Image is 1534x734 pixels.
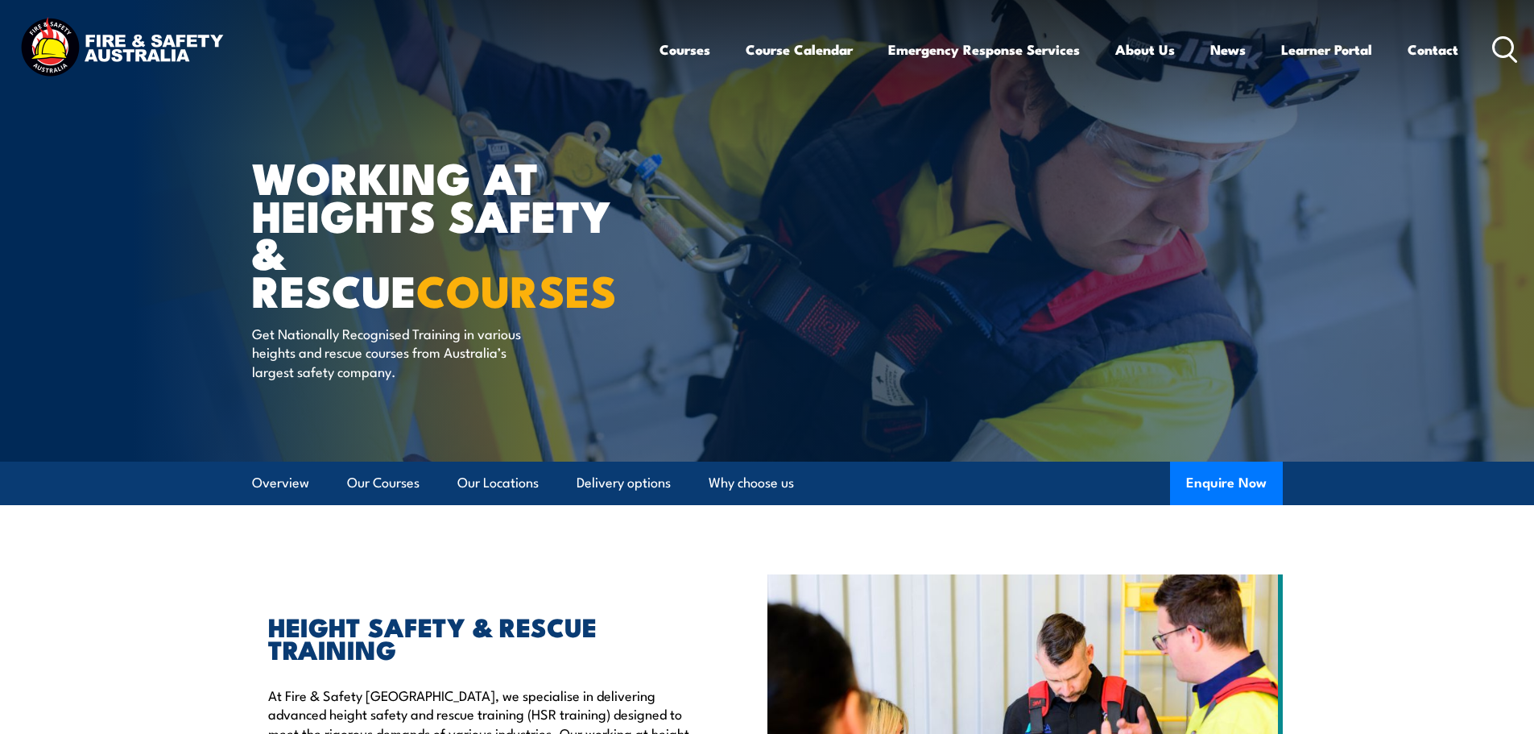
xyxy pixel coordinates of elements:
a: News [1210,28,1246,71]
a: Courses [659,28,710,71]
a: Delivery options [577,462,671,504]
a: Our Locations [457,462,539,504]
a: Our Courses [347,462,420,504]
strong: COURSES [416,255,617,322]
a: Learner Portal [1281,28,1372,71]
h1: WORKING AT HEIGHTS SAFETY & RESCUE [252,158,650,309]
h2: HEIGHT SAFETY & RESCUE TRAINING [268,615,693,660]
a: Overview [252,462,309,504]
button: Enquire Now [1170,462,1283,505]
a: Contact [1408,28,1458,71]
p: Get Nationally Recognised Training in various heights and rescue courses from Australia’s largest... [252,324,546,380]
a: About Us [1115,28,1175,71]
a: Emergency Response Services [888,28,1080,71]
a: Course Calendar [746,28,853,71]
a: Why choose us [709,462,794,504]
